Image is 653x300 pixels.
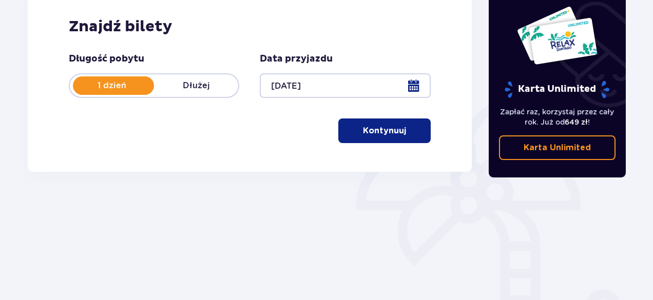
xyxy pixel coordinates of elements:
p: Zapłać raz, korzystaj przez cały rok. Już od ! [499,107,616,127]
a: Karta Unlimited [499,135,616,160]
h2: Znajdź bilety [69,17,431,36]
p: Karta Unlimited [504,81,610,98]
p: 1 dzień [70,80,154,91]
p: Kontynuuj [363,125,406,136]
p: Długość pobytu [69,53,144,65]
button: Kontynuuj [338,118,431,143]
p: Karta Unlimited [524,142,591,153]
p: Dłużej [154,80,238,91]
p: Data przyjazdu [260,53,333,65]
span: 649 zł [565,118,588,126]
